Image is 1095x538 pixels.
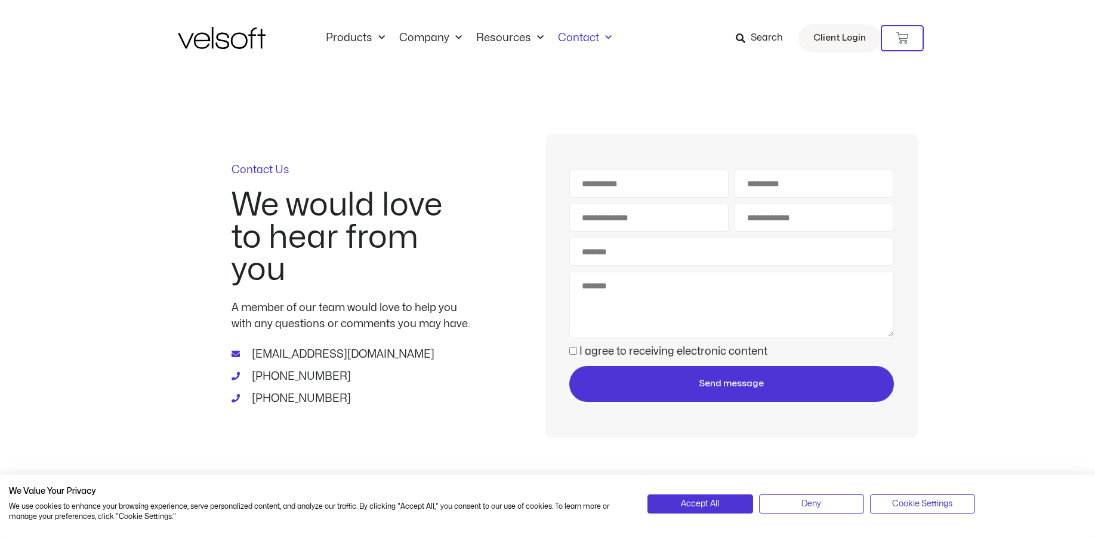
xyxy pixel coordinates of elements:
[469,32,551,45] a: ResourcesMenu Toggle
[569,366,893,402] button: Send message
[892,497,952,511] span: Cookie Settings
[736,28,791,48] a: Search
[759,494,864,514] button: Deny all cookies
[249,368,351,385] span: [PHONE_NUMBER]
[232,346,470,362] a: [EMAIL_ADDRESS][DOMAIN_NAME]
[319,32,392,45] a: ProductsMenu Toggle
[551,32,619,45] a: ContactMenu Toggle
[9,502,630,522] p: We use cookies to enhance your browsing experience, serve personalized content, and analyze our t...
[579,346,767,356] label: I agree to receiving electronic content
[647,494,752,514] button: Accept all cookies
[870,494,975,514] button: Adjust cookie preferences
[9,486,630,497] h2: We Value Your Privacy
[392,32,469,45] a: CompanyMenu Toggle
[249,391,351,407] span: [PHONE_NUMBER]
[178,27,266,49] img: Velsoft Training Materials
[319,32,619,45] nav: Menu
[813,30,866,46] span: Client Login
[699,377,764,391] span: Send message
[801,497,821,511] span: Deny
[232,165,470,176] p: Contact Us
[249,346,434,362] span: [EMAIL_ADDRESS][DOMAIN_NAME]
[232,189,470,286] h2: We would love to hear from you
[751,30,783,46] span: Search
[681,497,719,511] span: Accept All
[798,24,881,53] a: Client Login
[232,300,470,332] p: A member of our team would love to help you with any questions or comments you may have.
